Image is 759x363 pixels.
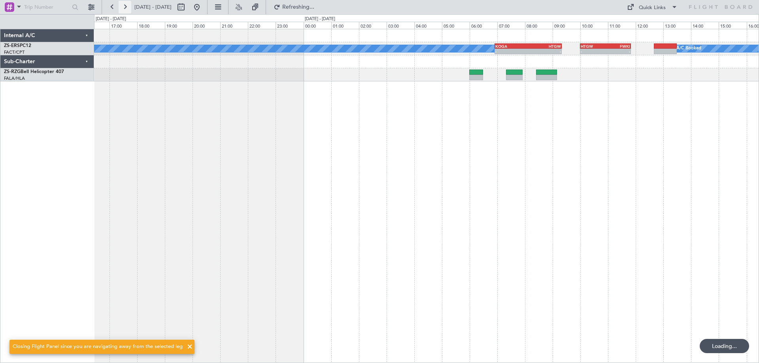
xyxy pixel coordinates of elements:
div: 17:00 [110,22,137,29]
div: 16:00 [82,22,110,29]
div: 23:00 [276,22,303,29]
div: KOGA [495,44,528,49]
div: 01:00 [331,22,359,29]
div: 03:00 [387,22,414,29]
a: FALA/HLA [4,75,25,81]
div: 22:00 [248,22,276,29]
div: 05:00 [442,22,470,29]
div: - [581,49,605,54]
div: 19:00 [165,22,193,29]
div: 14:00 [691,22,719,29]
div: 08:00 [525,22,553,29]
div: 09:00 [553,22,580,29]
div: - [528,49,561,54]
button: Refreshing... [270,1,317,13]
div: 21:00 [220,22,248,29]
div: 20:00 [193,22,220,29]
div: Loading... [700,339,749,353]
span: Refreshing... [282,4,315,10]
span: ZS-ERS [4,43,20,48]
div: 12:00 [636,22,663,29]
div: 06:00 [470,22,497,29]
div: 04:00 [414,22,442,29]
div: 10:00 [580,22,608,29]
div: 13:00 [663,22,691,29]
span: ZS-RZG [4,70,21,74]
input: Trip Number [24,1,70,13]
div: - [606,49,630,54]
div: 07:00 [497,22,525,29]
div: Closing Flight Panel since you are navigating away from the selected leg [13,343,183,351]
a: ZS-ERSPC12 [4,43,31,48]
div: - [495,49,528,54]
div: FWKI [606,44,630,49]
div: [DATE] - [DATE] [96,16,126,23]
div: HTGW [581,44,605,49]
a: FACT/CPT [4,49,25,55]
a: ZS-RZGBell Helicopter 407 [4,70,64,74]
div: 02:00 [359,22,387,29]
div: HTGW [528,44,561,49]
div: 00:00 [304,22,331,29]
div: 11:00 [608,22,636,29]
div: [DATE] - [DATE] [305,16,335,23]
div: 15:00 [719,22,746,29]
div: 18:00 [137,22,165,29]
span: [DATE] - [DATE] [134,4,172,11]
